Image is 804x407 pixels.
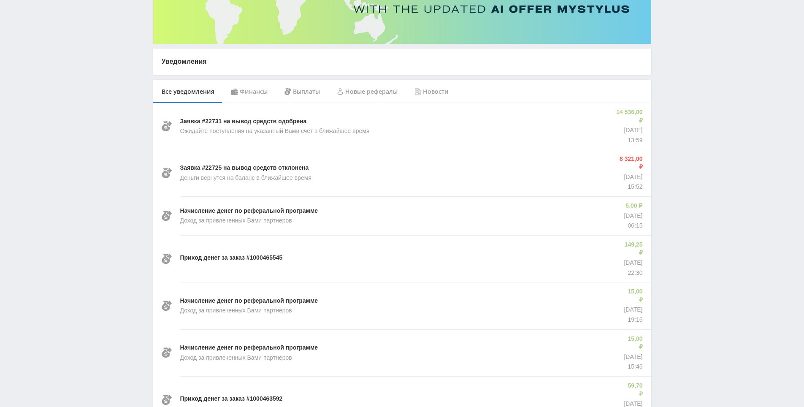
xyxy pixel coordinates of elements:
p: Начисление денег по реферальной программе [180,344,318,352]
p: 15:46 [624,363,642,371]
p: Доход за привлеченных Вами партнеров [180,217,292,225]
p: 15,00 ₽ [624,288,642,304]
div: Выплаты [276,80,328,103]
div: Новые рефералы [328,80,406,103]
p: Приход денег за заказ #1000463592 [180,395,283,403]
p: Заявка #22725 на вывод средств отклонена [180,164,309,172]
p: [DATE] [622,259,643,267]
p: Начисление денег по реферальной программе [180,207,318,215]
div: Новости [406,80,457,103]
p: [DATE] [624,212,642,220]
p: Доход за привлеченных Вами партнеров [180,354,292,362]
p: [DATE] [624,353,642,361]
p: 5,00 ₽ [624,202,642,210]
p: 14 536,00 ₽ [615,108,642,125]
p: Доход за привлеченных Вами партнеров [180,307,292,315]
p: 06:15 [624,222,642,230]
p: [DATE] [624,306,642,314]
div: Финансы [223,80,276,103]
p: Начисление денег по реферальной программе [180,297,318,305]
div: Все уведомления [153,80,223,103]
p: [DATE] [615,126,642,135]
p: 8 321,00 ₽ [618,155,642,171]
p: Приход денег за заказ #1000465545 [180,254,283,262]
p: 22:30 [622,269,643,277]
p: 13:59 [615,136,642,145]
p: 15,00 ₽ [624,335,642,351]
p: 15:52 [618,183,642,191]
p: Уведомления [162,57,643,66]
p: Ожидайте поступления на указанный Вами счет в ближайшее время [180,127,370,136]
p: 149,25 ₽ [622,241,643,257]
p: Заявка #22731 на вывод средств одобрена [180,117,307,126]
p: 59,70 ₽ [624,382,642,398]
p: [DATE] [618,173,642,182]
p: Деньги вернутся на баланс в ближайшее время [180,174,311,182]
p: 19:15 [624,316,642,324]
